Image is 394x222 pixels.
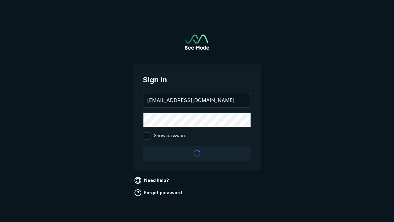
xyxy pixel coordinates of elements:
img: See-Mode Logo [185,35,209,50]
a: Go to sign in [185,35,209,50]
input: your@email.com [143,93,251,107]
a: Need help? [133,175,171,185]
a: Forgot password [133,188,184,198]
span: Show password [154,132,187,140]
span: Sign in [143,74,251,85]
